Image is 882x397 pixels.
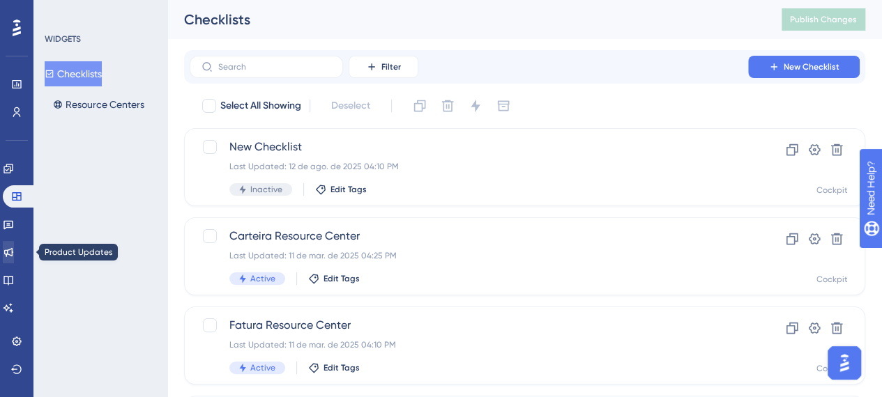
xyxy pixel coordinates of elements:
[331,98,370,114] span: Deselect
[790,14,857,25] span: Publish Changes
[784,61,839,72] span: New Checklist
[782,8,865,31] button: Publish Changes
[45,33,81,45] div: WIDGETS
[315,184,367,195] button: Edit Tags
[45,61,102,86] button: Checklists
[33,3,87,20] span: Need Help?
[229,228,708,244] span: Carteira Resource Center
[330,184,367,195] span: Edit Tags
[308,273,360,284] button: Edit Tags
[218,62,331,72] input: Search
[748,56,860,78] button: New Checklist
[308,362,360,373] button: Edit Tags
[229,317,708,334] span: Fatura Resource Center
[816,185,848,196] div: Cockpit
[324,362,360,373] span: Edit Tags
[229,139,708,155] span: New Checklist
[250,184,282,195] span: Inactive
[823,342,865,384] iframe: UserGuiding AI Assistant Launcher
[229,339,708,350] div: Last Updated: 11 de mar. de 2025 04:10 PM
[319,93,383,118] button: Deselect
[250,362,275,373] span: Active
[45,92,153,117] button: Resource Centers
[816,363,848,374] div: Cockpit
[229,161,708,172] div: Last Updated: 12 de ago. de 2025 04:10 PM
[324,273,360,284] span: Edit Tags
[250,273,275,284] span: Active
[381,61,401,72] span: Filter
[229,250,708,261] div: Last Updated: 11 de mar. de 2025 04:25 PM
[349,56,418,78] button: Filter
[220,98,301,114] span: Select All Showing
[184,10,747,29] div: Checklists
[816,274,848,285] div: Cockpit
